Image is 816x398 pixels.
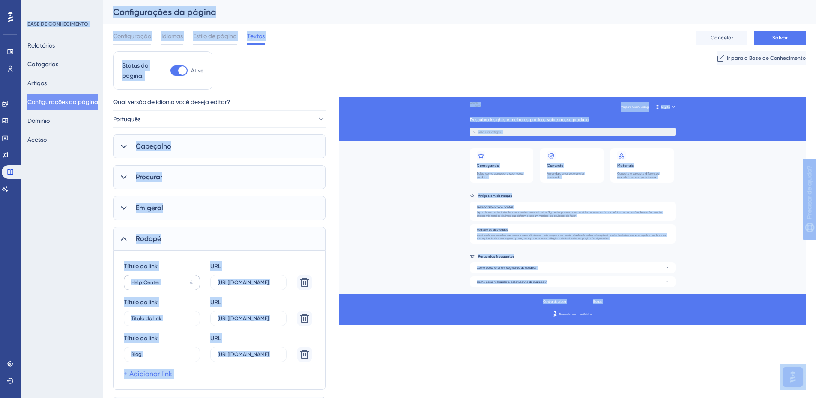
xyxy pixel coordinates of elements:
font: Cabeçalho [136,142,171,150]
font: Estilo de página [193,33,237,39]
font: Título do link [124,335,158,342]
font: Ir para a Base de Conhecimento [727,55,806,61]
button: Artigos [27,75,47,91]
font: Configuração [113,33,151,39]
font: Status da página: [122,62,149,79]
font: Artigos [27,80,47,86]
font: Idiomas [161,33,183,39]
font: Salvar [772,35,788,41]
font: Relatórios [27,42,55,49]
font: Título do link [124,263,158,270]
button: Português [113,110,326,128]
font: BASE DE CONHECIMENTO [27,21,88,27]
font: Qual versão de idioma você deseja editar? [113,98,230,105]
input: Título do link [131,315,193,321]
iframe: Iniciador do Assistente de IA do UserGuiding [780,364,806,390]
font: Categorias [27,61,58,68]
input: https://www.example.com [218,279,279,285]
button: Relatórios [27,38,55,53]
font: Procurar [136,173,162,181]
font: URL [210,335,221,342]
font: 4 [190,279,193,285]
button: Salvar [754,31,806,45]
button: Cancelar [696,31,747,45]
button: Ir para a Base de Conhecimento [717,51,806,65]
font: Precisar de ajuda? [20,4,74,10]
font: + Adicionar link [124,370,172,378]
button: Domínio [27,113,50,128]
input: 4 [131,279,186,285]
input: https://www.example.com [218,315,279,321]
font: Acesso [27,136,47,143]
font: Cancelar [711,35,733,41]
button: Acesso [27,132,47,147]
font: Em geral [136,204,163,212]
font: Domínio [27,117,50,124]
font: URL [210,263,221,270]
font: Português [113,116,140,122]
font: Configurações da página [113,7,216,17]
button: Configurações da página [27,94,98,110]
font: Ativo [191,68,203,74]
input: Título do link [131,351,193,357]
font: Rodapé [136,235,161,243]
font: Textos [247,33,265,39]
font: Título do link [124,299,158,306]
button: Categorias [27,56,58,72]
input: https://www.example.com [218,351,279,357]
font: Configurações da página [27,98,98,105]
font: URL [210,299,221,306]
